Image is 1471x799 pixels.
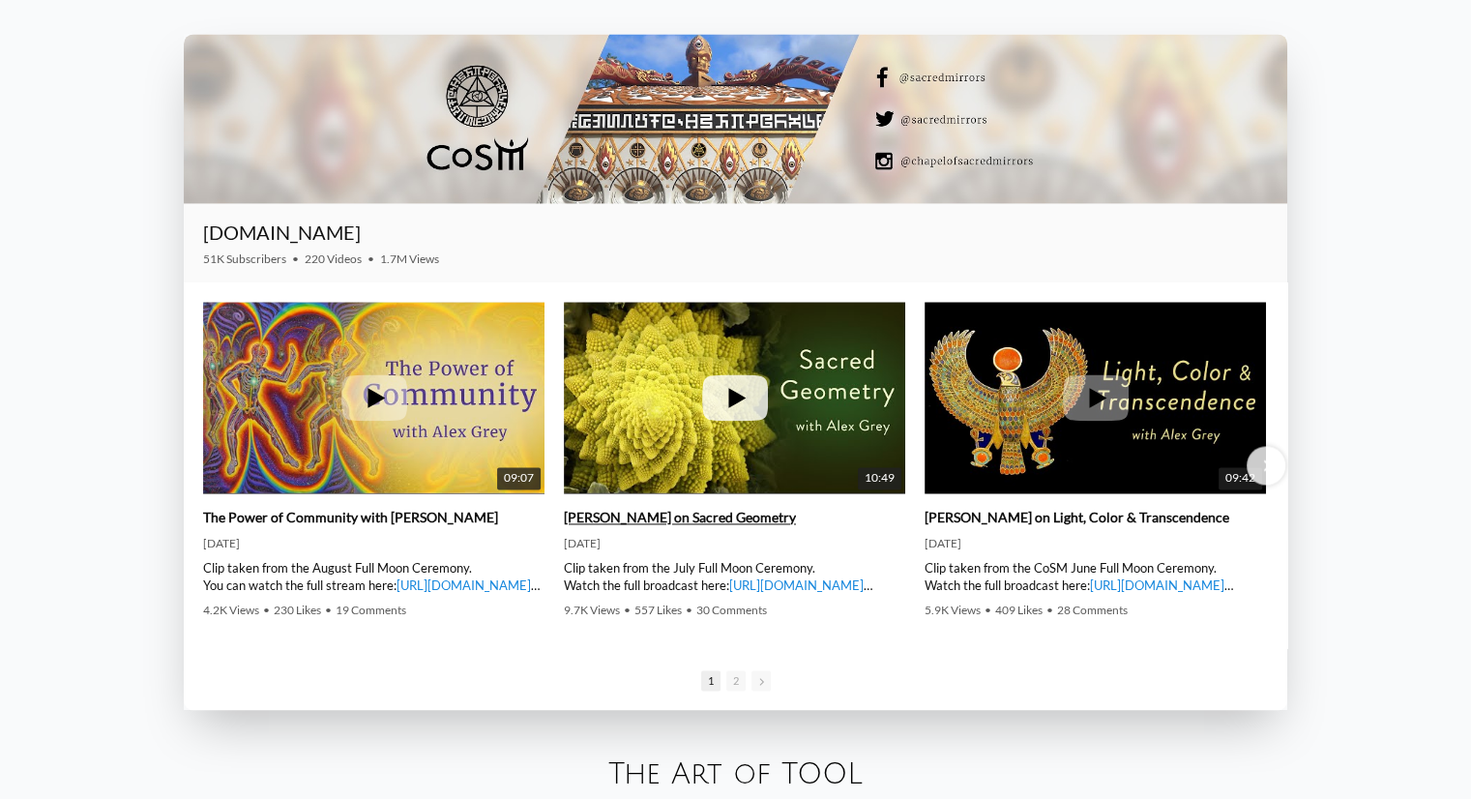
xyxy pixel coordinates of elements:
a: [PERSON_NAME] on Light, Color & Transcendence [925,509,1229,526]
span: 09:42 [1219,467,1262,489]
span: 19 Comments [336,603,406,617]
span: 5.9K Views [925,603,981,617]
div: Clip taken from the July Full Moon Ceremony. Watch the full broadcast here: | [PERSON_NAME] | ► W... [564,559,905,594]
span: 220 Videos [305,252,362,266]
span: • [624,603,631,617]
div: Next slide [1247,446,1285,485]
span: 4.2K Views [203,603,259,617]
a: The Power of Community with Alex Grey 09:07 [203,302,544,493]
div: Clip taken from the August Full Moon Ceremony. You can watch the full stream here: | [PERSON_NAME... [203,559,544,594]
a: Alex Grey on Light, Color & Transcendence 09:42 [925,302,1266,493]
span: 9.7K Views [564,603,620,617]
iframe: Subscribe to CoSM.TV on YouTube [1156,228,1268,252]
a: Alex Grey on Sacred Geometry 10:49 [564,302,905,493]
span: 30 Comments [696,603,767,617]
a: [PERSON_NAME] on Sacred Geometry [564,509,796,526]
span: 409 Likes [995,603,1043,617]
span: 09:07 [497,467,541,489]
span: 28 Comments [1057,603,1128,617]
span: 51K Subscribers [203,252,286,266]
span: • [325,603,332,617]
a: The Power of Community with [PERSON_NAME] [203,509,498,526]
span: • [686,603,692,617]
a: [DOMAIN_NAME] [203,221,361,244]
a: [URL][DOMAIN_NAME] [397,577,531,593]
img: Alex Grey on Sacred Geometry [564,269,905,525]
div: [DATE] [203,536,544,551]
span: • [263,603,270,617]
img: The Power of Community with Alex Grey [203,269,544,525]
span: Go to slide 1 [701,670,721,691]
a: The Art of TOOL [608,757,863,789]
span: • [1046,603,1053,617]
img: Alex Grey on Light, Color & Transcendence [925,269,1266,525]
span: • [292,252,299,266]
span: Go to next slide [751,670,771,691]
span: 230 Likes [274,603,321,617]
span: 10:49 [858,467,901,489]
span: • [985,603,991,617]
a: [URL][DOMAIN_NAME] [1090,577,1224,593]
a: [URL][DOMAIN_NAME] [729,577,864,593]
div: [DATE] [925,536,1266,551]
div: [DATE] [564,536,905,551]
span: Go to slide 2 [726,670,746,691]
span: • [368,252,374,266]
span: 557 Likes [634,603,682,617]
span: 1.7M Views [380,252,439,266]
div: Clip taken from the CoSM June Full Moon Ceremony. Watch the full broadcast here: | [PERSON_NAME] ... [925,559,1266,594]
